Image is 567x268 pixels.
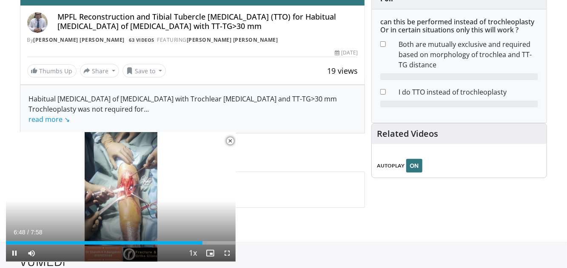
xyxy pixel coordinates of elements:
[377,162,405,170] span: AUTOPLAY
[187,36,278,43] a: [PERSON_NAME] [PERSON_NAME]
[6,241,236,245] div: Progress Bar
[27,64,77,78] a: Thumbs Up
[31,229,42,236] span: 7:58
[27,12,48,33] img: Avatar
[123,64,166,78] button: Save to
[185,245,202,262] button: Playback Rate
[14,229,25,236] span: 6:48
[377,129,438,139] h4: Related Videos
[34,36,125,43] a: [PERSON_NAME] [PERSON_NAME]
[219,245,236,262] button: Fullscreen
[335,49,358,57] div: [DATE]
[27,36,358,44] div: By FEATURING
[20,258,65,266] img: VuMedi Logo
[29,94,356,124] div: Habitual [MEDICAL_DATA] of [MEDICAL_DATA] with Trochlear [MEDICAL_DATA] and TT-TG>30 mm Trochleop...
[222,132,239,150] button: Close
[392,87,544,97] dd: I do TTO instead of trochleoplasty
[23,245,40,262] button: Mute
[6,132,236,262] video-js: Video Player
[58,12,358,31] h4: MPFL Reconstruction and Tibial Tubercle [MEDICAL_DATA] (TTO) for Habitual [MEDICAL_DATA] of [MEDI...
[202,245,219,262] button: Enable picture-in-picture mode
[80,64,120,78] button: Share
[6,245,23,262] button: Pause
[392,39,544,70] dd: Both are mutually exclusive and required based on morphology of trochlea and TT- TG distance
[29,115,70,124] a: read more ↘
[380,18,538,34] h6: can this be performed instead of trochleoplasty Or in certain situations only this will work ?
[126,36,157,43] a: 63 Videos
[27,229,29,236] span: /
[327,66,358,76] span: 19 views
[406,159,422,173] button: ON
